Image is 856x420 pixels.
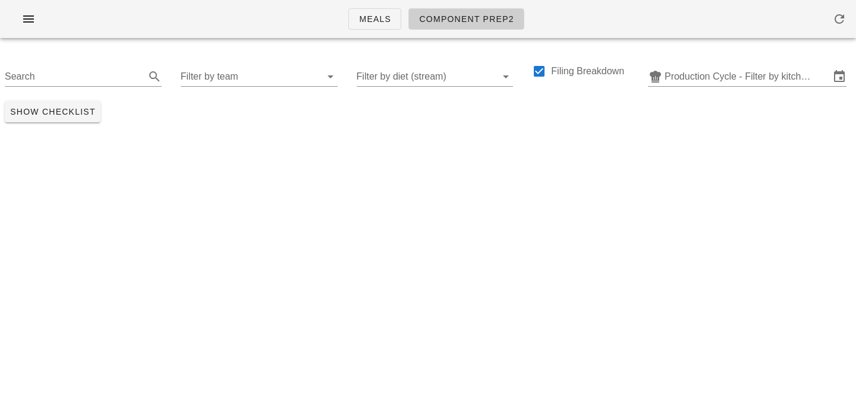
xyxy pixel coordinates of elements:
[408,8,524,30] a: Component Prep2
[5,101,100,122] button: Show Checklist
[358,14,391,24] span: Meals
[418,14,514,24] span: Component Prep2
[181,67,338,86] div: Filter by team
[551,65,624,77] label: Filing Breakdown
[357,67,514,86] div: Filter by diet (stream)
[348,8,401,30] a: Meals
[10,107,96,116] span: Show Checklist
